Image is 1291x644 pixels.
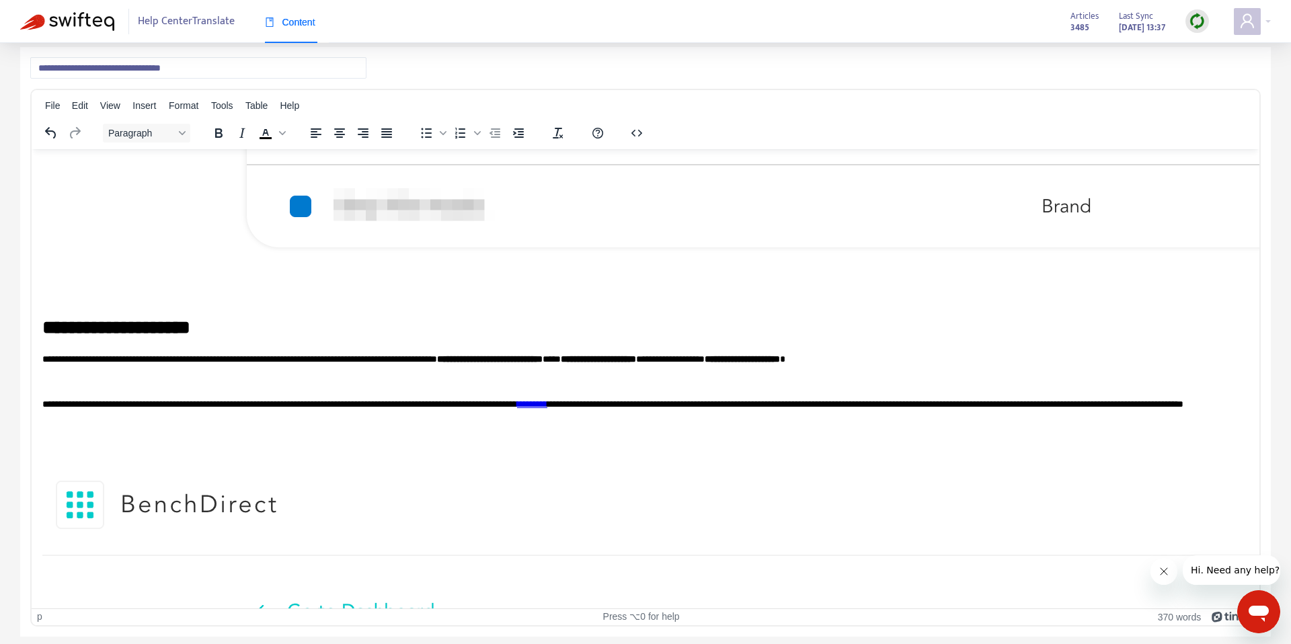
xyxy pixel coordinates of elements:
button: Clear formatting [547,124,570,143]
iframe: Message from company [1183,555,1280,585]
span: Last Sync [1119,9,1153,24]
button: Undo [40,124,63,143]
button: Increase indent [507,124,530,143]
img: sync.dc5367851b00ba804db3.png [1189,13,1206,30]
div: Press ⌥0 for help [440,611,843,622]
span: user [1239,13,1255,29]
iframe: Button to launch messaging window [1237,590,1280,633]
span: Insert [132,100,156,111]
div: p [37,611,42,622]
iframe: Close message [1150,558,1177,585]
button: Italic [231,124,253,143]
img: Swifteq [20,12,114,31]
button: Bold [207,124,230,143]
div: Bullet list [415,124,448,143]
a: Powered by Tiny [1212,611,1245,622]
span: Paragraph [108,128,174,138]
button: Help [586,124,609,143]
iframe: Rich Text Area [32,149,1259,608]
span: book [265,17,274,27]
span: Help [280,100,299,111]
button: Align left [305,124,327,143]
span: Tools [211,100,233,111]
button: Justify [375,124,398,143]
span: Format [169,100,198,111]
div: Text color Black [254,124,288,143]
button: 370 words [1158,611,1202,622]
button: Align right [352,124,375,143]
span: Edit [72,100,88,111]
strong: [DATE] 13:37 [1119,20,1165,35]
button: Redo [63,124,86,143]
button: Block Paragraph [103,124,190,143]
strong: 3485 [1070,20,1089,35]
div: Numbered list [449,124,483,143]
span: View [100,100,120,111]
button: Decrease indent [483,124,506,143]
span: Articles [1070,9,1099,24]
span: Content [265,17,315,28]
span: File [45,100,61,111]
span: Table [245,100,268,111]
span: Help Center Translate [138,9,235,34]
button: Align center [328,124,351,143]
